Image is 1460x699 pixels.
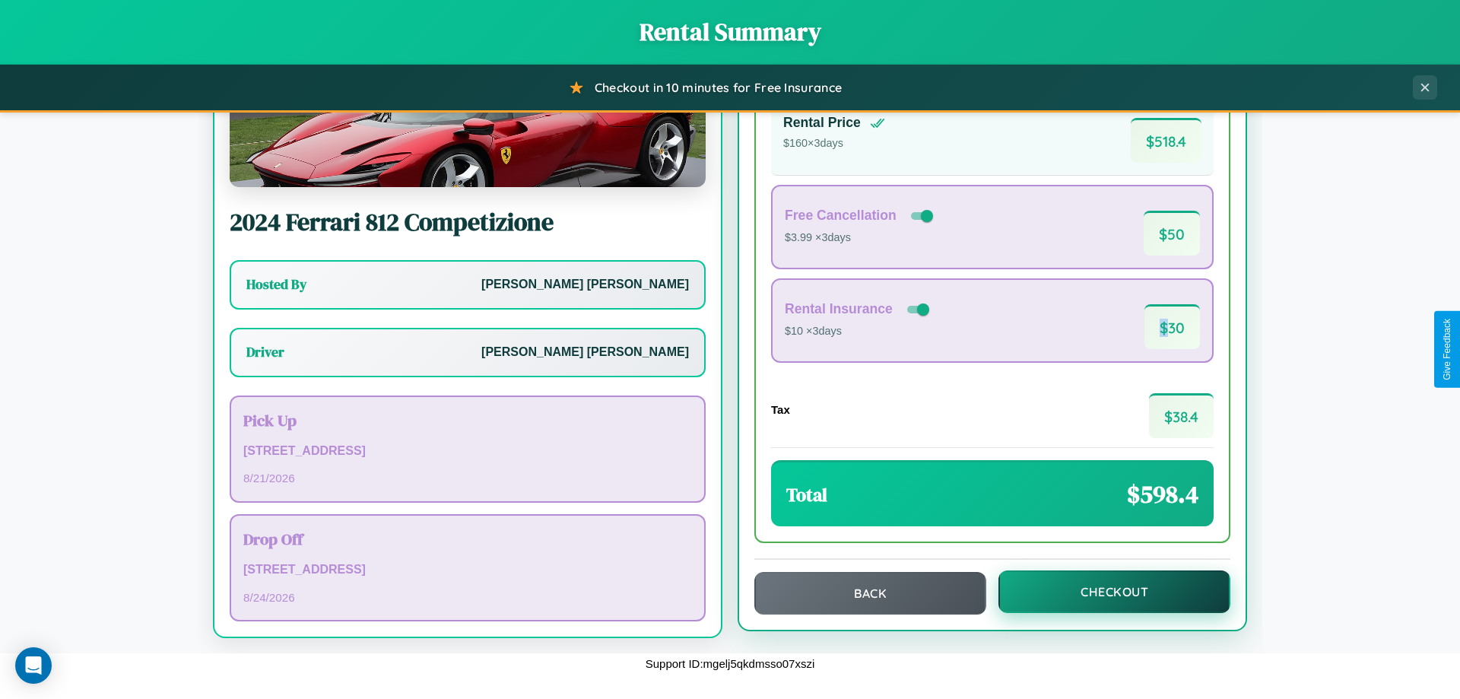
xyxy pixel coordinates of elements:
h4: Rental Insurance [785,301,893,317]
h4: Free Cancellation [785,208,897,224]
span: $ 50 [1144,211,1200,256]
button: Checkout [998,570,1230,613]
h3: Pick Up [243,409,692,431]
span: $ 30 [1144,304,1200,349]
p: [STREET_ADDRESS] [243,440,692,462]
h2: 2024 Ferrari 812 Competizione [230,205,706,239]
h4: Tax [771,403,790,416]
p: [PERSON_NAME] [PERSON_NAME] [481,274,689,296]
p: [PERSON_NAME] [PERSON_NAME] [481,342,689,364]
button: Back [754,572,986,615]
p: $10 × 3 days [785,322,932,342]
h3: Drop Off [243,528,692,550]
p: [STREET_ADDRESS] [243,559,692,581]
h3: Hosted By [246,275,306,294]
span: $ 598.4 [1127,478,1198,511]
h4: Rental Price [783,115,861,131]
h1: Rental Summary [15,15,1445,49]
div: Open Intercom Messenger [15,647,52,684]
span: Checkout in 10 minutes for Free Insurance [595,80,842,95]
p: $3.99 × 3 days [785,228,936,248]
p: $ 160 × 3 days [783,134,885,154]
h3: Driver [246,343,284,361]
p: 8 / 21 / 2026 [243,468,692,488]
p: 8 / 24 / 2026 [243,587,692,608]
div: Give Feedback [1442,319,1452,380]
h3: Total [786,482,827,507]
span: $ 38.4 [1149,393,1214,438]
p: Support ID: mgelj5qkdmsso07xszi [646,653,815,674]
span: $ 518.4 [1131,118,1201,163]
